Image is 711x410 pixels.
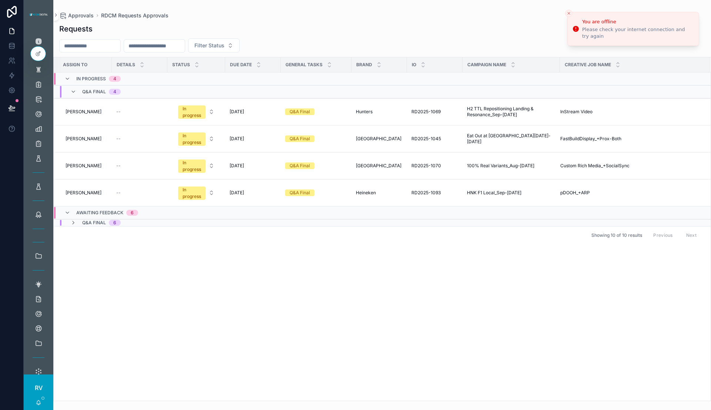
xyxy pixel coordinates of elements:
[560,163,630,169] span: Custom Rich Media_+SocialSync
[290,162,310,169] div: Q&A Final
[411,136,441,142] span: RD2025-1045
[63,160,107,172] a: [PERSON_NAME]
[113,89,116,95] div: 4
[116,136,163,142] a: --
[290,135,310,142] div: Q&A Final
[59,24,93,34] h1: Requests
[582,18,693,26] div: You are offline
[28,12,49,18] img: App logo
[230,62,252,68] span: Due Date
[66,190,101,196] span: [PERSON_NAME]
[131,210,134,216] div: 6
[411,163,458,169] a: RD2025-1070
[230,163,244,169] span: [DATE]
[116,163,121,169] span: --
[356,190,403,196] a: Heineken
[82,220,106,226] span: Q&A Final
[117,62,135,68] span: Details
[565,62,611,68] span: Creative Job Name
[194,42,224,49] span: Filter Status
[188,38,240,53] button: Select Button
[113,220,116,226] div: 6
[411,190,458,196] a: RD2025-1093
[172,182,221,203] a: Select Button
[116,136,121,142] span: --
[172,129,220,149] button: Select Button
[356,163,403,169] a: [GEOGRAPHIC_DATA]
[101,12,168,19] a: RDCM Requests Approvals
[560,109,592,115] span: InStream Video
[467,133,555,145] a: Eat Out at [GEOGRAPHIC_DATA][DATE]-[DATE]
[467,62,506,68] span: Campaign Name
[172,102,220,122] button: Select Button
[82,89,106,95] span: Q&A Final
[76,210,123,216] span: Awaiting Feedback
[356,62,372,68] span: Brand
[172,156,220,176] button: Select Button
[290,108,310,115] div: Q&A Final
[172,183,220,203] button: Select Button
[230,109,244,115] span: [DATE]
[467,163,534,169] span: 100% Real Variants_Aug-[DATE]
[560,190,590,196] span: pDOOH_+ARP
[63,133,107,145] a: [PERSON_NAME]
[356,136,403,142] a: [GEOGRAPHIC_DATA]
[582,26,693,40] div: Please check your internet connection and try again
[285,162,347,169] a: Q&A Final
[172,101,221,122] a: Select Button
[356,163,401,169] span: [GEOGRAPHIC_DATA]
[35,383,43,392] span: RV
[63,187,107,199] a: [PERSON_NAME]
[411,136,458,142] a: RD2025-1045
[286,62,323,68] span: General Tasks
[560,163,701,169] a: Custom Rich Media_+SocialSync
[172,155,221,176] a: Select Button
[356,109,373,115] span: Hunters
[183,186,201,200] div: In progress
[560,190,701,196] a: pDOOH_+ARP
[285,135,347,142] a: Q&A Final
[172,62,190,68] span: Status
[411,190,441,196] span: RD2025-1093
[565,10,573,17] button: Close toast
[285,108,347,115] a: Q&A Final
[356,109,403,115] a: Hunters
[113,76,116,82] div: 4
[116,163,163,169] a: --
[230,109,276,115] a: [DATE]
[172,128,221,149] a: Select Button
[116,109,121,115] span: --
[356,136,401,142] span: [GEOGRAPHIC_DATA]
[412,62,416,68] span: IO
[411,109,458,115] a: RD2025-1069
[116,190,163,196] a: --
[560,109,701,115] a: InStream Video
[24,30,53,374] div: scrollable content
[467,106,555,118] a: H2 TTL Repositioning Landing & Resonance_Sep-[DATE]
[230,136,244,142] span: [DATE]
[183,105,201,119] div: In progress
[230,136,276,142] a: [DATE]
[467,190,521,196] span: HNK F1 Local_Sep-[DATE]
[59,12,94,19] a: Approvals
[230,190,244,196] span: [DATE]
[183,159,201,173] div: In progress
[560,136,621,142] span: FastBuildDisplay_+Prox-Both
[66,136,101,142] span: [PERSON_NAME]
[285,189,347,196] a: Q&A Final
[116,109,163,115] a: --
[66,109,101,115] span: [PERSON_NAME]
[230,190,276,196] a: [DATE]
[63,62,87,68] span: Assign To
[76,76,106,82] span: In progress
[560,136,701,142] a: FastBuildDisplay_+Prox-Both
[591,232,642,238] span: Showing 10 of 10 results
[66,163,101,169] span: [PERSON_NAME]
[68,12,94,19] span: Approvals
[411,163,441,169] span: RD2025-1070
[230,163,276,169] a: [DATE]
[467,163,555,169] a: 100% Real Variants_Aug-[DATE]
